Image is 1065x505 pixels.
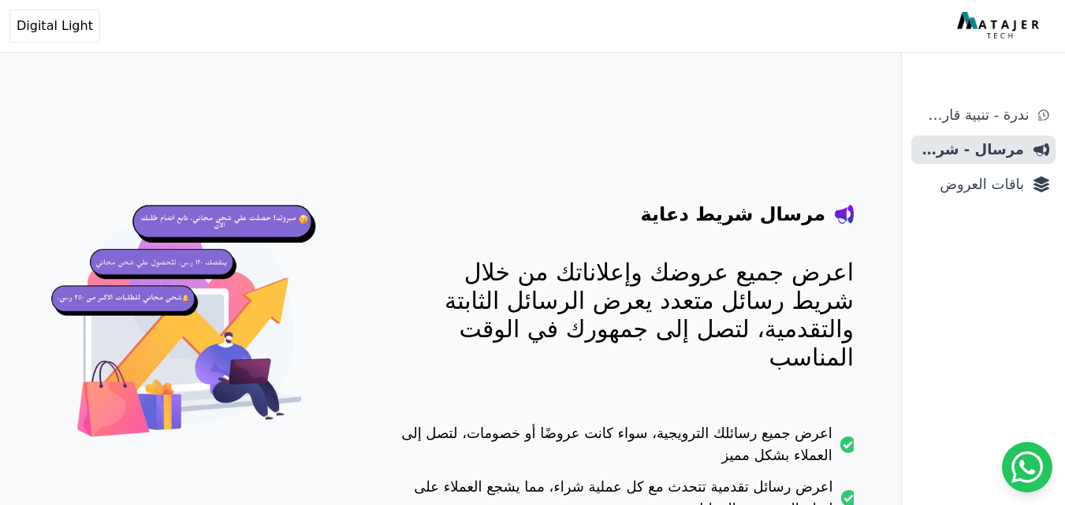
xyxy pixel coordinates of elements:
[17,17,93,35] span: Digital Light
[395,422,854,476] li: اعرض جميع رسائلك الترويجية، سواء كانت عروضًا أو خصومات، لتصل إلى العملاء بشكل مميز
[918,139,1024,161] span: مرسال - شريط دعاية
[395,258,854,372] p: اعرض جميع عروضك وإعلاناتك من خلال شريط رسائل متعدد يعرض الرسائل الثابتة والتقدمية، لتصل إلى جمهور...
[918,104,1029,126] span: ندرة - تنبية قارب علي النفاذ
[9,9,100,43] button: Digital Light
[47,189,332,473] img: hero
[641,202,825,227] h4: مرسال شريط دعاية
[918,173,1024,195] span: باقات العروض
[957,12,1043,40] img: MatajerTech Logo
